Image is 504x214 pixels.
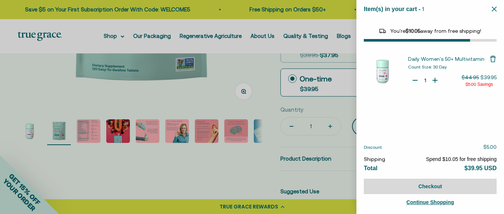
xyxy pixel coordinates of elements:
span: Count Size: 30 Day [408,64,447,70]
button: Close [492,6,497,13]
span: Continue Shopping [406,199,454,205]
a: Daily Women's 50+ Multivitamin [408,55,489,63]
img: Daily Women&#39;s 50+ Multivitamin - 30 Day [364,53,401,90]
span: $5.00 [483,144,497,150]
span: Shipping [364,156,385,162]
button: Remove Daily Women's 50+ Multivitamin [489,55,497,63]
span: Total [364,165,377,171]
span: Spend $10.05 for free shipping [426,156,497,162]
span: $44.95 [462,74,479,80]
span: $5.00 [465,82,476,87]
span: Savings [477,82,493,87]
span: Item(s) in your cart - [364,6,421,12]
span: Discount [364,145,382,150]
span: 1 [422,6,424,12]
span: $39.95 [480,74,497,80]
span: $10.05 [405,28,420,34]
a: Continue Shopping [364,198,497,207]
span: $39.95 USD [465,165,497,171]
span: Daily Women's 50+ Multivitamin [408,56,484,62]
input: Quantity for Daily Women's 50+ Multivitamin [421,77,429,84]
img: Reward bar icon image [378,27,387,35]
button: Checkout [364,179,497,194]
span: You're away from free shipping! [390,28,481,34]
